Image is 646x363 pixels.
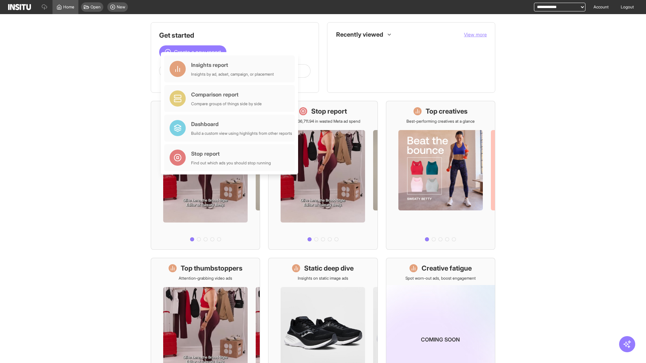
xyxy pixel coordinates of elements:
span: Create a new report [174,48,221,56]
h1: Get started [159,31,311,40]
p: Insights on static image ads [298,276,348,281]
div: Insights report [191,61,274,69]
p: Best-performing creatives at a glance [406,119,475,124]
div: Insights by ad, adset, campaign, or placement [191,72,274,77]
h1: Stop report [311,107,347,116]
div: Find out which ads you should stop running [191,160,271,166]
button: View more [464,31,487,38]
h1: Top thumbstoppers [181,264,243,273]
span: Open [91,4,101,10]
div: Stop report [191,150,271,158]
a: Top creativesBest-performing creatives at a glance [386,101,495,250]
span: View more [464,32,487,37]
span: New [117,4,125,10]
div: Dashboard [191,120,292,128]
p: Save £36,711.94 in wasted Meta ad spend [286,119,360,124]
div: Build a custom view using highlights from other reports [191,131,292,136]
button: Create a new report [159,45,226,59]
img: Logo [8,4,31,10]
h1: Top creatives [426,107,468,116]
p: Attention-grabbing video ads [179,276,232,281]
a: What's live nowSee all active ads instantly [151,101,260,250]
span: Home [63,4,74,10]
a: Stop reportSave £36,711.94 in wasted Meta ad spend [268,101,378,250]
div: Compare groups of things side by side [191,101,262,107]
div: Comparison report [191,90,262,98]
h1: Static deep dive [304,264,354,273]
